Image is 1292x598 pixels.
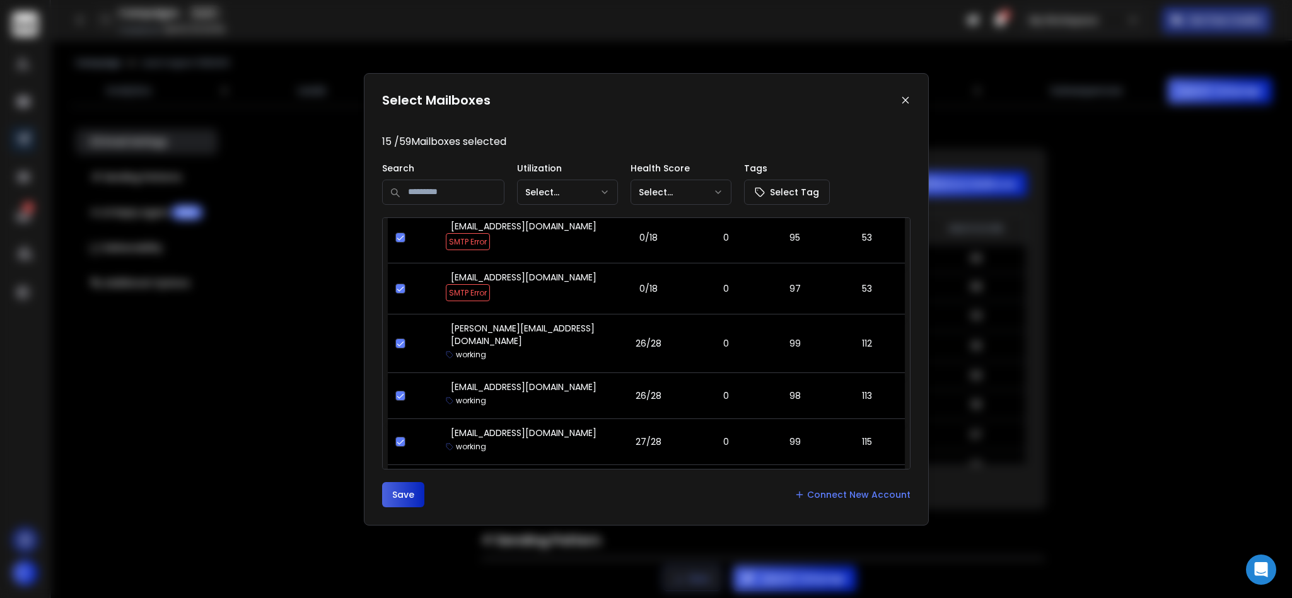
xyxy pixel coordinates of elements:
[699,282,753,295] p: 0
[760,373,830,419] td: 98
[830,465,905,511] td: 115
[451,427,597,439] p: [EMAIL_ADDRESS][DOMAIN_NAME]
[760,465,830,511] td: 99
[446,233,490,250] span: SMTP Error
[451,381,597,393] p: [EMAIL_ADDRESS][DOMAIN_NAME]
[446,284,490,301] span: SMTP Error
[606,419,692,465] td: 27/28
[606,465,692,511] td: 25/28
[606,373,692,419] td: 26/28
[382,91,491,109] h1: Select Mailboxes
[744,162,830,175] p: Tags
[606,212,692,263] td: 0/18
[1246,555,1276,585] div: Open Intercom Messenger
[760,212,830,263] td: 95
[456,350,486,360] p: working
[606,314,692,373] td: 26/28
[451,220,597,233] p: [EMAIL_ADDRESS][DOMAIN_NAME]
[699,389,753,402] p: 0
[830,314,905,373] td: 112
[830,263,905,314] td: 53
[744,180,830,205] button: Select Tag
[794,488,911,501] a: Connect New Account
[382,162,504,175] p: Search
[606,263,692,314] td: 0/18
[760,419,830,465] td: 99
[699,337,753,350] p: 0
[382,134,911,149] p: 15 / 59 Mailboxes selected
[760,263,830,314] td: 97
[456,442,486,452] p: working
[830,212,905,263] td: 53
[760,314,830,373] td: 99
[631,162,731,175] p: Health Score
[699,435,753,448] p: 0
[382,482,424,507] button: Save
[451,322,598,347] p: [PERSON_NAME][EMAIL_ADDRESS][DOMAIN_NAME]
[456,396,486,406] p: working
[517,180,618,205] button: Select...
[517,162,618,175] p: Utilization
[451,271,597,284] p: [EMAIL_ADDRESS][DOMAIN_NAME]
[699,231,753,244] p: 0
[631,180,731,205] button: Select...
[830,373,905,419] td: 113
[830,419,905,465] td: 115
